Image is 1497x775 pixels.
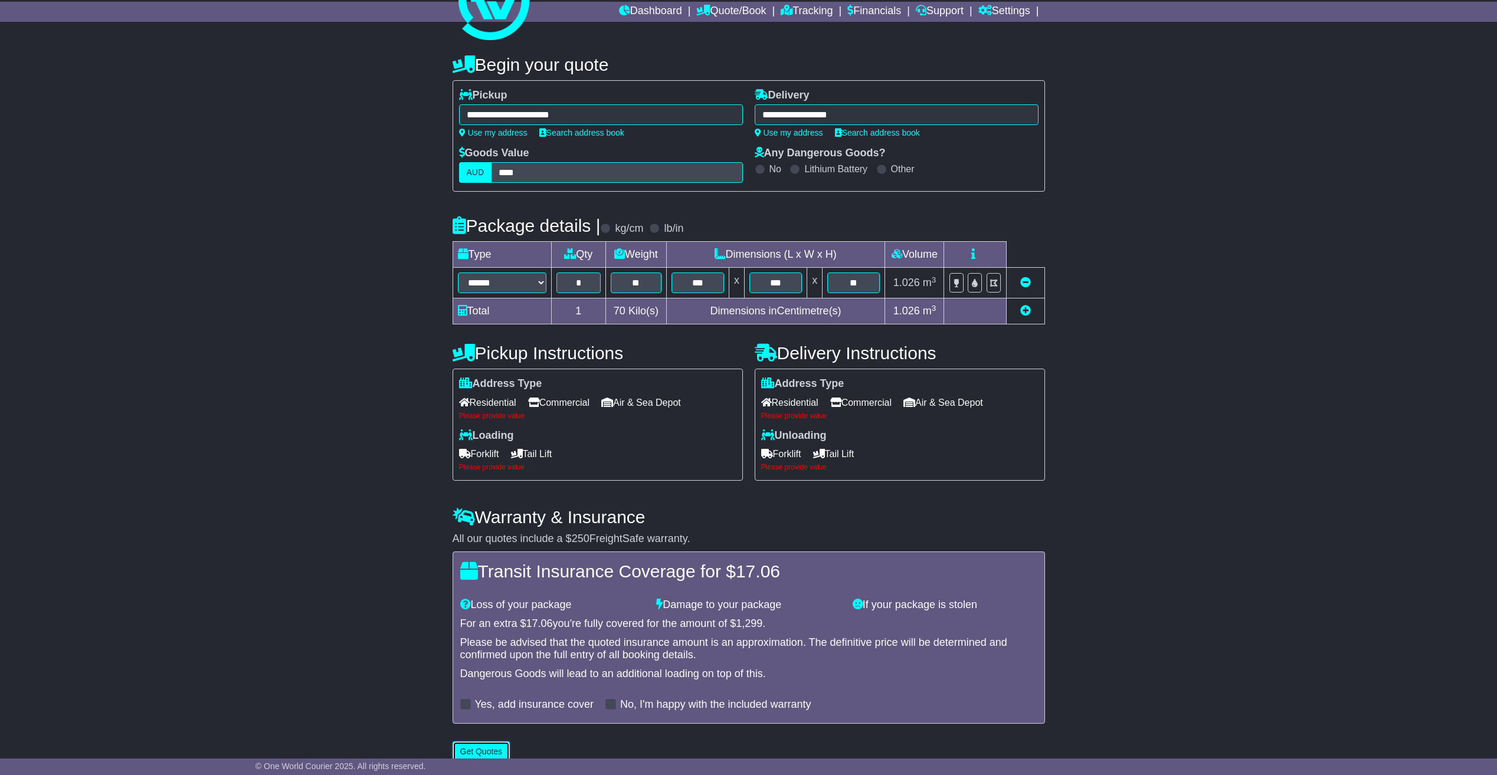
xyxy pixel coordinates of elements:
span: 1,299 [736,618,762,629]
h4: Delivery Instructions [755,343,1045,363]
div: Loss of your package [454,599,651,612]
div: Dangerous Goods will lead to an additional loading on top of this. [460,668,1037,681]
td: Qty [551,242,606,268]
a: Quote/Book [696,2,766,22]
a: Use my address [755,128,823,137]
label: Yes, add insurance cover [475,698,594,711]
span: Air & Sea Depot [903,393,983,412]
label: Loading [459,429,514,442]
span: Commercial [528,393,589,412]
span: 17.06 [526,618,553,629]
div: Please provide value [761,412,1039,420]
sup: 3 [932,275,936,284]
h4: Warranty & Insurance [453,507,1045,527]
label: AUD [459,162,492,183]
label: Unloading [761,429,827,442]
a: Dashboard [619,2,682,22]
span: Residential [761,393,818,412]
td: Dimensions in Centimetre(s) [666,298,885,324]
td: Total [453,298,551,324]
h4: Begin your quote [453,55,1045,74]
span: 1.026 [893,277,920,288]
label: No, I'm happy with the included warranty [620,698,811,711]
td: Type [453,242,551,268]
label: Lithium Battery [804,163,867,175]
label: Any Dangerous Goods? [755,147,886,160]
label: lb/in [664,222,683,235]
div: Damage to your package [650,599,847,612]
sup: 3 [932,304,936,313]
td: Weight [606,242,667,268]
a: Search address book [539,128,624,137]
label: No [769,163,781,175]
div: For an extra $ you're fully covered for the amount of $ . [460,618,1037,630]
label: Address Type [761,377,844,390]
label: kg/cm [615,222,643,235]
span: 70 [614,305,625,317]
span: Forklift [459,445,499,463]
td: Kilo(s) [606,298,667,324]
span: Residential [459,393,516,412]
td: 1 [551,298,606,324]
label: Goods Value [459,147,529,160]
td: x [807,268,823,298]
td: x [729,268,744,298]
span: Tail Lift [813,445,854,463]
span: Forklift [761,445,801,463]
td: Volume [885,242,944,268]
a: Settings [978,2,1030,22]
span: Air & Sea Depot [601,393,681,412]
span: 17.06 [736,561,780,581]
button: Get Quotes [453,741,510,762]
div: If your package is stolen [847,599,1043,612]
a: Search address book [835,128,920,137]
span: m [923,305,936,317]
div: Please provide value [459,412,736,420]
h4: Transit Insurance Coverage for $ [460,561,1037,581]
h4: Pickup Instructions [453,343,743,363]
a: Financials [847,2,901,22]
span: Commercial [830,393,892,412]
div: All our quotes include a $ FreightSafe warranty. [453,533,1045,546]
span: Tail Lift [511,445,552,463]
span: © One World Courier 2025. All rights reserved. [255,761,426,771]
a: Tracking [781,2,833,22]
label: Pickup [459,89,507,102]
a: Support [916,2,964,22]
a: Use my address [459,128,528,137]
td: Dimensions (L x W x H) [666,242,885,268]
div: Please provide value [459,463,736,471]
label: Address Type [459,377,542,390]
span: m [923,277,936,288]
a: Remove this item [1020,277,1031,288]
label: Other [891,163,915,175]
a: Add new item [1020,305,1031,317]
label: Delivery [755,89,810,102]
div: Please be advised that the quoted insurance amount is an approximation. The definitive price will... [460,636,1037,662]
span: 1.026 [893,305,920,317]
div: Please provide value [761,463,1039,471]
h4: Package details | [453,216,601,235]
span: 250 [572,533,589,544]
